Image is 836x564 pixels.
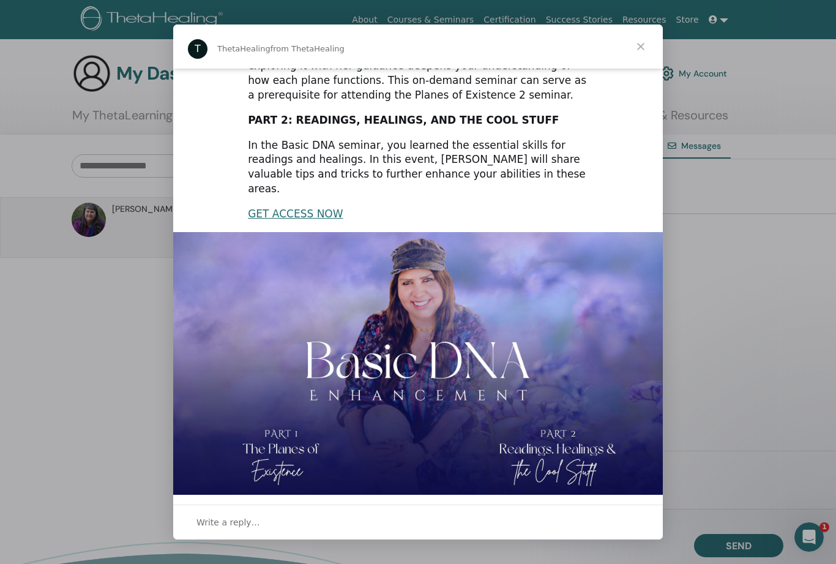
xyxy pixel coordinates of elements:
[248,138,588,197] div: In the Basic DNA seminar, you learned the essential skills for readings and healings. In this eve...
[217,44,271,53] span: ThetaHealing
[173,505,663,540] div: Open conversation and reply
[619,24,663,69] span: Close
[248,114,559,126] b: PART 2: READINGS, HEALINGS, AND THE COOL STUFF
[248,208,343,220] a: GET ACCESS NOW
[196,514,260,530] span: Write a reply…
[188,39,207,59] div: Profile image for ThetaHealing
[271,44,345,53] span: from ThetaHealing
